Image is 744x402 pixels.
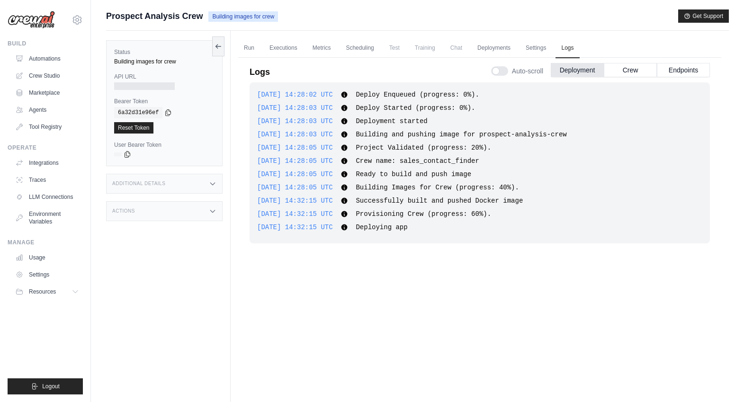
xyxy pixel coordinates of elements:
[520,38,552,58] a: Settings
[11,85,83,100] a: Marketplace
[257,197,333,205] span: [DATE] 14:32:15 UTC
[42,383,60,390] span: Logout
[356,184,519,191] span: Building Images for Crew (progress: 40%).
[250,65,270,79] p: Logs
[356,91,479,98] span: Deploy Enqueued (progress: 0%).
[657,63,710,77] button: Endpoints
[114,141,215,149] label: User Bearer Token
[512,66,543,76] span: Auto-scroll
[114,58,215,65] div: Building images for crew
[8,11,55,29] img: Logo
[11,267,83,282] a: Settings
[114,73,215,80] label: API URL
[356,144,491,152] span: Project Validated (progress: 20%).
[29,288,56,295] span: Resources
[112,181,165,187] h3: Additional Details
[11,119,83,134] a: Tool Registry
[8,40,83,47] div: Build
[257,117,333,125] span: [DATE] 14:28:03 UTC
[112,208,135,214] h3: Actions
[356,131,566,138] span: Building and pushing image for prospect-analysis-crew
[697,357,744,402] iframe: Chat Widget
[257,91,333,98] span: [DATE] 14:28:02 UTC
[257,210,333,218] span: [DATE] 14:32:15 UTC
[114,48,215,56] label: Status
[264,38,303,58] a: Executions
[445,38,468,57] span: Chat is not available until the deployment is complete
[8,378,83,394] button: Logout
[11,206,83,229] a: Environment Variables
[409,38,441,57] span: Training is not available until the deployment is complete
[11,172,83,188] a: Traces
[106,9,203,23] span: Prospect Analysis Crew
[257,223,333,231] span: [DATE] 14:32:15 UTC
[8,239,83,246] div: Manage
[356,157,479,165] span: Crew name: sales_contact_finder
[551,63,604,77] button: Deployment
[356,210,491,218] span: Provisioning Crew (progress: 60%).
[384,38,405,57] span: Test
[11,189,83,205] a: LLM Connections
[472,38,516,58] a: Deployments
[257,157,333,165] span: [DATE] 14:28:05 UTC
[356,104,475,112] span: Deploy Started (progress: 0%).
[8,144,83,152] div: Operate
[11,51,83,66] a: Automations
[356,197,523,205] span: Successfully built and pushed Docker image
[307,38,337,58] a: Metrics
[356,223,407,231] span: Deploying app
[11,68,83,83] a: Crew Studio
[238,38,260,58] a: Run
[257,131,333,138] span: [DATE] 14:28:03 UTC
[257,104,333,112] span: [DATE] 14:28:03 UTC
[208,11,278,22] span: Building images for crew
[356,170,471,178] span: Ready to build and push image
[257,170,333,178] span: [DATE] 14:28:05 UTC
[114,98,215,105] label: Bearer Token
[114,107,162,118] code: 6a32d31e96ef
[11,155,83,170] a: Integrations
[556,38,579,58] a: Logs
[356,117,427,125] span: Deployment started
[340,38,379,58] a: Scheduling
[257,144,333,152] span: [DATE] 14:28:05 UTC
[678,9,729,23] button: Get Support
[11,102,83,117] a: Agents
[257,184,333,191] span: [DATE] 14:28:05 UTC
[11,250,83,265] a: Usage
[11,284,83,299] button: Resources
[604,63,657,77] button: Crew
[114,122,153,134] a: Reset Token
